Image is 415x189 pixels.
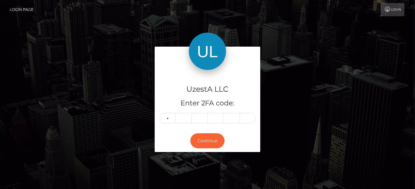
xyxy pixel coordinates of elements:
[189,33,226,70] img: UzestA LLC
[190,133,225,149] button: Continue
[381,3,404,16] a: Login
[159,99,256,108] h5: Enter 2FA code:
[10,3,34,16] a: Login Page
[159,84,256,95] h4: UzestA LLC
